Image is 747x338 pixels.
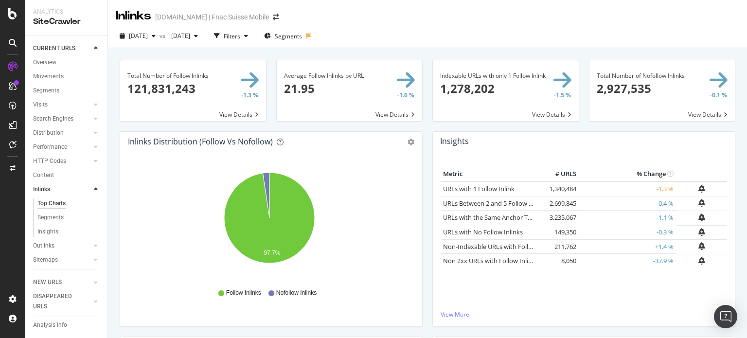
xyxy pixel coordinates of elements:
[540,181,579,196] td: 1,340,484
[579,181,676,196] td: -1.3 %
[579,167,676,181] th: % Change
[33,255,91,265] a: Sitemaps
[579,225,676,240] td: -0.3 %
[698,228,705,236] div: bell-plus
[33,114,73,124] div: Search Engines
[275,32,302,40] span: Segments
[443,228,523,236] a: URLs with No Follow Inlinks
[33,142,67,152] div: Performance
[33,43,75,53] div: CURRENT URLS
[37,198,101,209] a: Top Charts
[698,242,705,250] div: bell-plus
[33,142,91,152] a: Performance
[443,256,538,265] a: Non 2xx URLs with Follow Inlinks
[540,225,579,240] td: 149,350
[698,257,705,265] div: bell-plus
[37,227,101,237] a: Insights
[443,184,515,193] a: URLs with 1 Follow Inlink
[33,86,101,96] a: Segments
[33,43,91,53] a: CURRENT URLS
[408,139,414,145] div: gear
[698,185,705,193] div: bell-plus
[579,196,676,211] td: -0.4 %
[33,128,64,138] div: Distribution
[579,254,676,268] td: -37.9 %
[540,239,579,254] td: 211,762
[37,198,66,209] div: Top Charts
[33,320,101,330] a: Analysis Info
[33,71,64,82] div: Movements
[33,241,91,251] a: Outlinks
[128,137,273,146] div: Inlinks Distribution (Follow vs Nofollow)
[167,28,202,44] button: [DATE]
[33,277,62,287] div: NEW URLS
[116,8,151,24] div: Inlinks
[33,170,101,180] a: Content
[129,32,148,40] span: 2025 Aug. 31st
[33,100,48,110] div: Visits
[540,211,579,225] td: 3,235,067
[33,273,101,284] a: Url Explorer
[37,213,64,223] div: Segments
[33,277,91,287] a: NEW URLS
[273,14,279,20] div: arrow-right-arrow-left
[33,156,66,166] div: HTTP Codes
[33,57,101,68] a: Overview
[37,227,58,237] div: Insights
[579,211,676,225] td: -1.1 %
[33,156,91,166] a: HTTP Codes
[33,86,59,96] div: Segments
[37,213,101,223] a: Segments
[33,184,91,195] a: Inlinks
[33,170,54,180] div: Content
[441,167,540,181] th: Metric
[260,28,306,44] button: Segments
[540,167,579,181] th: # URLS
[579,239,676,254] td: +1.4 %
[33,255,58,265] div: Sitemaps
[128,167,410,280] svg: A chart.
[698,199,705,207] div: bell-plus
[33,128,91,138] a: Distribution
[33,16,100,27] div: SiteCrawler
[540,196,579,211] td: 2,699,845
[440,135,469,148] h4: Insights
[443,213,567,222] a: URLs with the Same Anchor Text on Inlinks
[160,32,167,40] span: vs
[276,289,317,297] span: Nofollow Inlinks
[698,213,705,221] div: bell-plus
[443,199,548,208] a: URLs Between 2 and 5 Follow Inlinks
[155,12,269,22] div: [DOMAIN_NAME] | Fnac Suisse Mobile
[441,310,727,319] a: View More
[210,28,252,44] button: Filters
[33,291,91,312] a: DISAPPEARED URLS
[540,254,579,268] td: 8,050
[33,184,50,195] div: Inlinks
[33,273,63,284] div: Url Explorer
[33,71,101,82] a: Movements
[33,114,91,124] a: Search Engines
[714,305,737,328] div: Open Intercom Messenger
[226,289,261,297] span: Follow Inlinks
[33,320,67,330] div: Analysis Info
[264,249,280,256] text: 97.7%
[224,32,240,40] div: Filters
[33,241,54,251] div: Outlinks
[33,8,100,16] div: Analytics
[33,57,56,68] div: Overview
[33,291,82,312] div: DISAPPEARED URLS
[167,32,190,40] span: 2025 Jul. 5th
[116,28,160,44] button: [DATE]
[33,100,91,110] a: Visits
[443,242,557,251] a: Non-Indexable URLs with Follow Inlinks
